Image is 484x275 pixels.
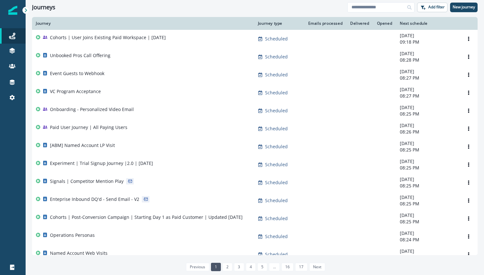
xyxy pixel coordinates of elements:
[265,233,288,240] p: Scheduled
[400,129,456,135] p: 08:26 PM
[265,72,288,78] p: Scheduled
[211,263,221,271] a: Page 1 is your current page
[464,232,474,241] button: Options
[464,52,474,62] button: Options
[400,32,456,39] p: [DATE]
[36,21,250,26] div: Journey
[32,174,478,192] a: Signals | Competitor Mention PlayScheduled-[DATE]08:25 PMOptions
[400,104,456,111] p: [DATE]
[464,124,474,133] button: Options
[400,75,456,81] p: 08:27 PM
[464,178,474,187] button: Options
[400,111,456,117] p: 08:25 PM
[464,196,474,205] button: Options
[400,248,456,254] p: [DATE]
[464,160,474,169] button: Options
[50,232,95,238] p: Operations Personas
[32,84,478,102] a: VC Program AcceptanceScheduled-[DATE]08:27 PMOptions
[258,21,298,26] div: Journey type
[50,52,110,59] p: Unbooked Pros Call Offering
[32,156,478,174] a: Experiment | Trial Signup Journey |2.0 | [DATE]Scheduled-[DATE]08:25 PMOptions
[265,197,288,204] p: Scheduled
[400,68,456,75] p: [DATE]
[400,57,456,63] p: 08:28 PM
[32,4,55,11] h1: Journeys
[464,250,474,259] button: Options
[400,21,456,26] div: Next schedule
[50,178,124,185] p: Signals | Competitor Mention Play
[400,236,456,243] p: 08:24 PM
[400,183,456,189] p: 08:25 PM
[32,66,478,84] a: Event Guests to WebhookScheduled-[DATE]08:27 PMOptions
[50,88,101,95] p: VC Program Acceptance
[400,212,456,219] p: [DATE]
[32,210,478,228] a: Cohorts | Post-Conversion Campaign | Starting Day 1 as Paid Customer | Updated [DATE]Scheduled-[D...
[257,263,267,271] a: Page 5
[400,176,456,183] p: [DATE]
[400,147,456,153] p: 08:25 PM
[464,106,474,116] button: Options
[50,196,139,202] p: Enteprise Inbound DQ'd - Send Email - V2
[265,54,288,60] p: Scheduled
[50,70,104,77] p: Event Guests to Webhook
[428,5,445,9] p: Add filter
[400,86,456,93] p: [DATE]
[184,263,325,271] ul: Pagination
[295,263,307,271] a: Page 17
[306,21,343,26] div: Emails processed
[32,228,478,245] a: Operations PersonasScheduled-[DATE]08:24 PMOptions
[400,140,456,147] p: [DATE]
[32,102,478,120] a: Onboarding - Personalized Video EmailScheduled-[DATE]08:25 PMOptions
[400,194,456,201] p: [DATE]
[32,245,478,263] a: Named Account Web VisitsScheduled-[DATE]08:24 PMOptions
[32,120,478,138] a: Paid User Journey | All Paying UsersScheduled-[DATE]08:26 PMOptions
[265,251,288,258] p: Scheduled
[464,88,474,98] button: Options
[400,219,456,225] p: 08:25 PM
[377,21,392,26] div: Opened
[32,138,478,156] a: [ABM] Named Account LP VisitScheduled-[DATE]08:25 PMOptions
[269,263,279,271] a: Jump forward
[50,160,153,167] p: Experiment | Trial Signup Journey |2.0 | [DATE]
[265,161,288,168] p: Scheduled
[50,214,243,220] p: Cohorts | Post-Conversion Campaign | Starting Day 1 as Paid Customer | Updated [DATE]
[50,34,166,41] p: Cohorts | User Joins Existing Paid Workspace | [DATE]
[265,125,288,132] p: Scheduled
[400,254,456,261] p: 08:24 PM
[400,93,456,99] p: 08:27 PM
[265,179,288,186] p: Scheduled
[50,106,134,113] p: Onboarding - Personalized Video Email
[265,215,288,222] p: Scheduled
[453,5,475,9] p: New journey
[50,124,127,131] p: Paid User Journey | All Paying Users
[464,142,474,151] button: Options
[400,165,456,171] p: 08:25 PM
[464,214,474,223] button: Options
[400,39,456,45] p: 09:18 PM
[450,3,478,12] button: New journey
[400,122,456,129] p: [DATE]
[417,3,448,12] button: Add filter
[50,142,115,149] p: [ABM] Named Account LP Visit
[400,50,456,57] p: [DATE]
[400,201,456,207] p: 08:25 PM
[400,230,456,236] p: [DATE]
[222,263,232,271] a: Page 2
[32,192,478,210] a: Enteprise Inbound DQ'd - Send Email - V2Scheduled-[DATE]08:25 PMOptions
[265,36,288,42] p: Scheduled
[50,250,108,256] p: Named Account Web Visits
[32,48,478,66] a: Unbooked Pros Call OfferingScheduled-[DATE]08:28 PMOptions
[8,6,17,15] img: Inflection
[265,107,288,114] p: Scheduled
[246,263,256,271] a: Page 4
[32,30,478,48] a: Cohorts | User Joins Existing Paid Workspace | [DATE]Scheduled-[DATE]09:18 PMOptions
[400,158,456,165] p: [DATE]
[281,263,294,271] a: Page 16
[234,263,244,271] a: Page 3
[265,90,288,96] p: Scheduled
[265,143,288,150] p: Scheduled
[350,21,369,26] div: Delivered
[464,34,474,44] button: Options
[309,263,325,271] a: Next page
[464,70,474,80] button: Options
